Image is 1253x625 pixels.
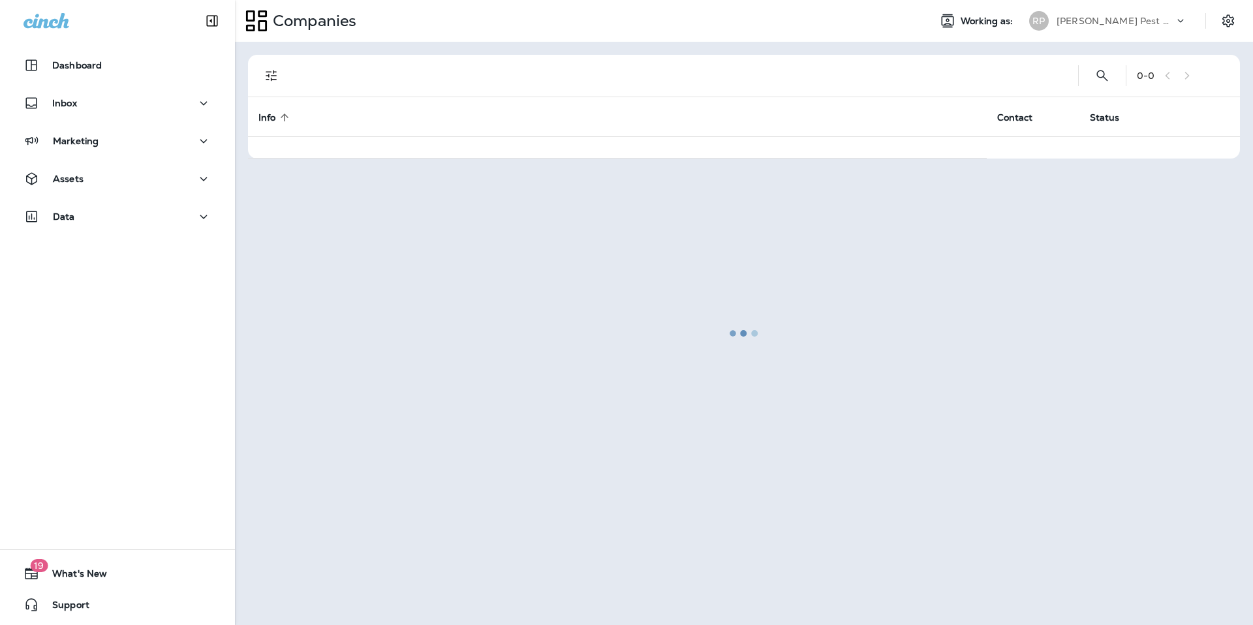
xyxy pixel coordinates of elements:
button: 19What's New [13,560,222,587]
button: Data [13,204,222,230]
button: Assets [13,166,222,192]
p: Dashboard [52,60,102,70]
button: Marketing [13,128,222,154]
p: Assets [53,174,84,184]
button: Support [13,592,222,618]
p: Companies [268,11,356,31]
p: Marketing [53,136,99,146]
span: Working as: [961,16,1016,27]
p: Data [53,211,75,222]
p: Inbox [52,98,77,108]
button: Inbox [13,90,222,116]
button: Dashboard [13,52,222,78]
button: Settings [1216,9,1240,33]
div: RP [1029,11,1049,31]
button: Collapse Sidebar [194,8,230,34]
p: [PERSON_NAME] Pest Solutions [1057,16,1174,26]
span: Support [39,600,89,615]
span: 19 [30,559,48,572]
span: What's New [39,568,107,584]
